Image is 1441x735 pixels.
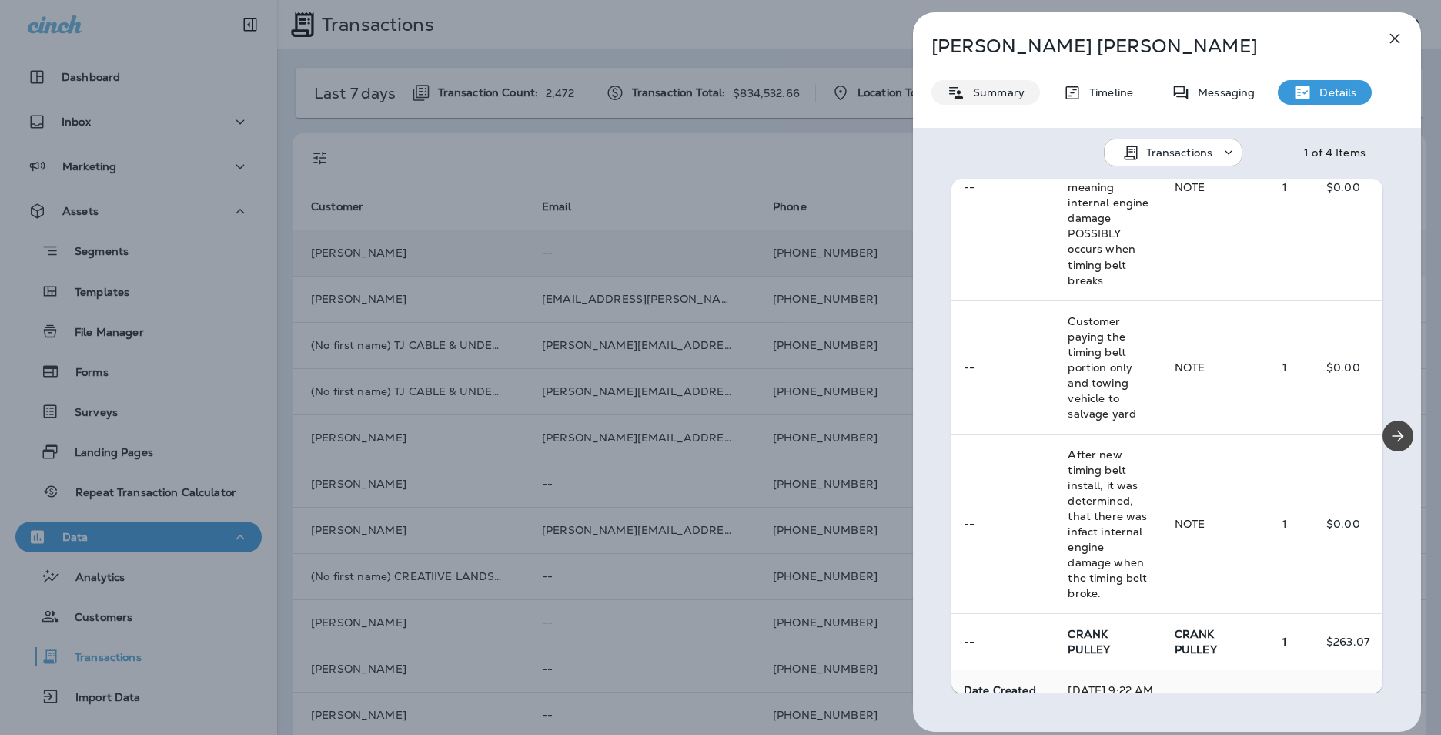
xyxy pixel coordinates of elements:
[1055,670,1382,710] td: [DATE] 9:22 AM
[1326,636,1370,648] p: $263.07
[1068,448,1147,600] span: After new timing belt install, it was determined, that there was infact internal engine damage wh...
[1068,627,1110,656] span: CRANK PULLEY
[1282,180,1287,194] span: 1
[1326,518,1370,530] p: $0.00
[1282,635,1287,649] span: 1
[1068,314,1136,421] span: Customer paying the timing belt portion only and towing vehicle to salvage yard
[1190,86,1255,99] p: Messaging
[1382,421,1413,451] button: Next
[964,636,1043,648] p: --
[964,518,1043,530] p: --
[1175,180,1205,194] span: NOTE
[1175,361,1205,374] span: NOTE
[1175,517,1205,531] span: NOTE
[1146,146,1213,159] p: Transactions
[1326,181,1370,193] p: $0.00
[1326,361,1370,374] p: $0.00
[965,86,1025,99] p: Summary
[1282,361,1287,374] span: 1
[964,181,1043,193] p: --
[1175,627,1217,656] span: CRANK PULLEY
[1304,146,1366,159] div: 1 of 4 Items
[931,35,1352,57] p: [PERSON_NAME] [PERSON_NAME]
[1068,88,1148,287] span: Customer was advised: broken timing belt, this is a interfereance engine design meaning internal ...
[1082,86,1133,99] p: Timeline
[964,361,1043,374] p: --
[964,683,1036,697] span: Date Created
[1312,86,1356,99] p: Details
[1282,517,1287,531] span: 1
